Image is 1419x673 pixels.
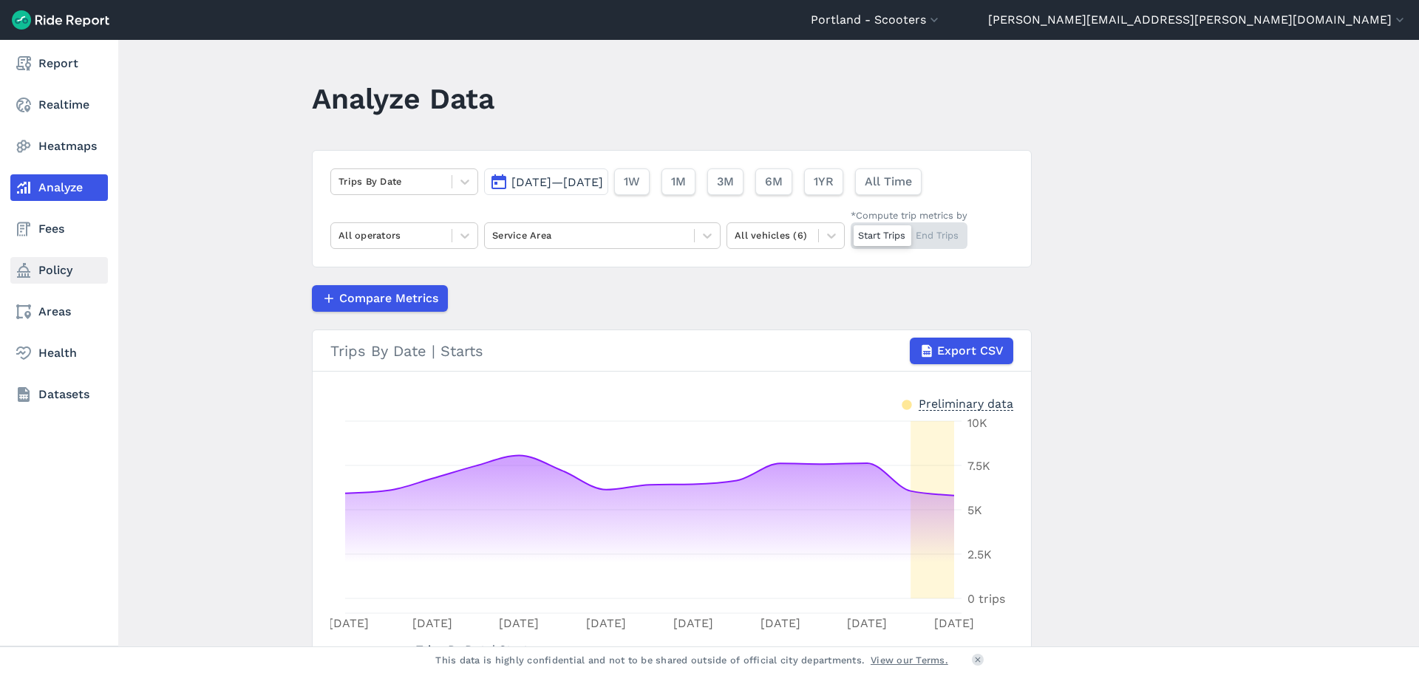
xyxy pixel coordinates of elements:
[312,285,448,312] button: Compare Metrics
[330,338,1013,364] div: Trips By Date | Starts
[755,168,792,195] button: 6M
[661,168,695,195] button: 1M
[624,173,640,191] span: 1W
[707,168,743,195] button: 3M
[416,638,492,658] span: Trips By Date
[312,78,494,119] h1: Analyze Data
[811,11,942,29] button: Portland - Scooters
[760,616,800,630] tspan: [DATE]
[967,547,992,561] tspan: 2.5K
[10,133,108,160] a: Heatmaps
[412,616,452,630] tspan: [DATE]
[847,616,887,630] tspan: [DATE]
[329,616,369,630] tspan: [DATE]
[416,643,534,657] span: | Starts
[967,459,990,473] tspan: 7.5K
[934,616,974,630] tspan: [DATE]
[10,50,108,77] a: Report
[10,92,108,118] a: Realtime
[10,340,108,366] a: Health
[673,616,713,630] tspan: [DATE]
[919,395,1013,411] div: Preliminary data
[484,168,608,195] button: [DATE]—[DATE]
[851,208,967,222] div: *Compute trip metrics by
[855,168,922,195] button: All Time
[10,257,108,284] a: Policy
[988,11,1407,29] button: [PERSON_NAME][EMAIL_ADDRESS][PERSON_NAME][DOMAIN_NAME]
[586,616,626,630] tspan: [DATE]
[967,416,987,430] tspan: 10K
[765,173,783,191] span: 6M
[865,173,912,191] span: All Time
[871,653,948,667] a: View our Terms.
[339,290,438,307] span: Compare Metrics
[10,216,108,242] a: Fees
[967,592,1005,606] tspan: 0 trips
[10,174,108,201] a: Analyze
[717,173,734,191] span: 3M
[910,338,1013,364] button: Export CSV
[937,342,1004,360] span: Export CSV
[614,168,650,195] button: 1W
[499,616,539,630] tspan: [DATE]
[10,381,108,408] a: Datasets
[511,175,603,189] span: [DATE]—[DATE]
[671,173,686,191] span: 1M
[814,173,834,191] span: 1YR
[10,298,108,325] a: Areas
[12,10,109,30] img: Ride Report
[804,168,843,195] button: 1YR
[967,503,982,517] tspan: 5K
